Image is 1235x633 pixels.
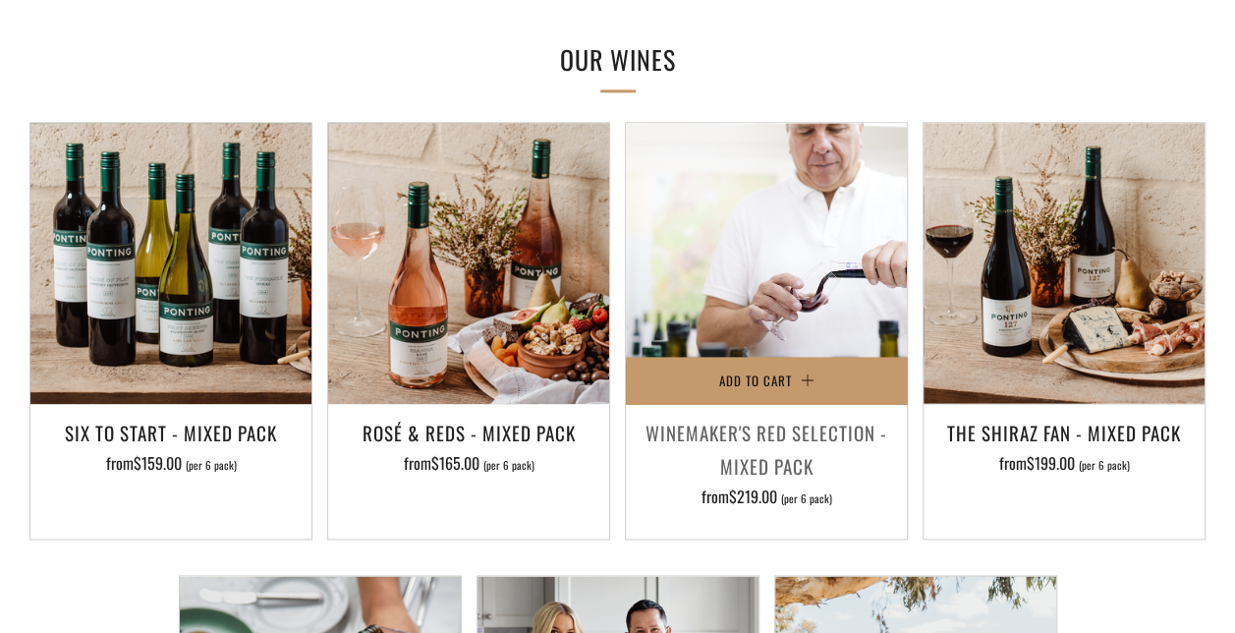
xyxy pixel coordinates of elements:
a: Six To Start - Mixed Pack from$159.00 (per 6 pack) [30,416,311,514]
span: from [702,485,832,508]
span: $159.00 [134,451,182,475]
h3: The Shiraz Fan - Mixed Pack [933,416,1195,449]
a: Rosé & Reds - Mixed Pack from$165.00 (per 6 pack) [328,416,609,514]
span: Add to Cart [719,371,792,390]
h3: Six To Start - Mixed Pack [40,416,302,449]
h3: Rosé & Reds - Mixed Pack [338,416,599,449]
h2: Our Wines [294,39,942,81]
span: from [999,451,1130,475]
span: (per 6 pack) [186,460,237,471]
span: (per 6 pack) [1079,460,1130,471]
span: (per 6 pack) [781,493,832,504]
button: Add to Cart [626,357,907,404]
span: from [106,451,237,475]
span: $219.00 [729,485,777,508]
span: $199.00 [1027,451,1075,475]
span: (per 6 pack) [483,460,534,471]
a: The Shiraz Fan - Mixed Pack from$199.00 (per 6 pack) [924,416,1205,514]
a: Winemaker's Red Selection - Mixed Pack from$219.00 (per 6 pack) [626,416,907,514]
h3: Winemaker's Red Selection - Mixed Pack [636,416,897,483]
span: from [404,451,534,475]
span: $165.00 [431,451,479,475]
